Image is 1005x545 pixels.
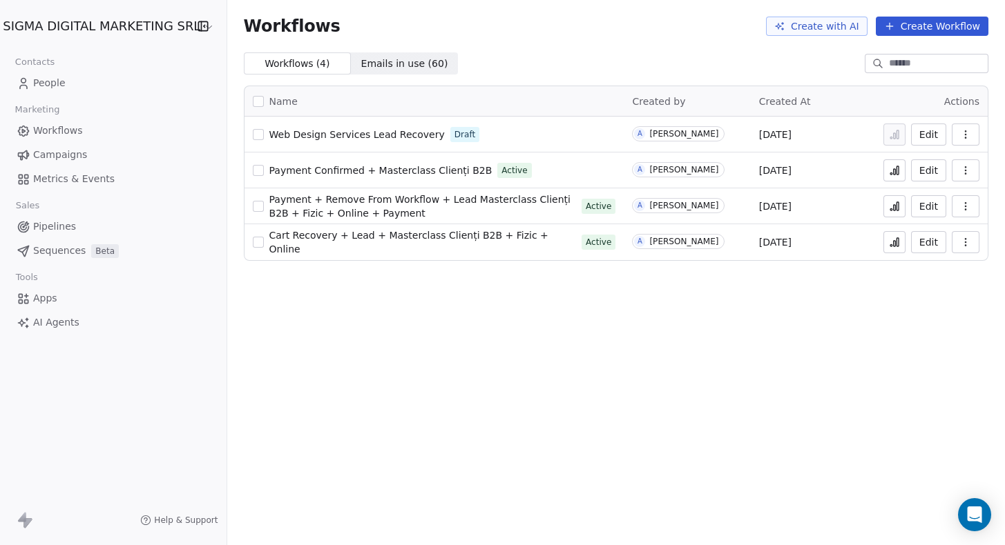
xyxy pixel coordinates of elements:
span: Cart Recovery + Lead + Masterclass Clienți B2B + Fizic + Online [269,230,548,255]
span: Workflows [244,17,341,36]
div: A [638,164,642,175]
span: [DATE] [759,128,792,141]
span: Tools [10,267,44,288]
a: SequencesBeta [11,239,216,262]
span: Created by [632,96,685,107]
span: Web Design Services Lead Recovery [269,129,445,140]
span: Payment + Remove From Workflow + Lead Masterclass Clienți B2B + Fizic + Online + Payment [269,194,571,219]
span: Active [586,200,611,212]
div: [PERSON_NAME] [649,237,718,246]
a: Workflows [11,119,216,142]
span: Sequences [33,244,86,258]
button: Create Workflow [876,17,988,36]
button: Edit [911,231,946,253]
span: [DATE] [759,199,792,213]
span: Draft [454,128,475,141]
span: Actions [944,96,979,107]
div: Open Intercom Messenger [958,498,991,531]
a: Help & Support [140,515,218,526]
span: Emails in use ( 60 ) [361,57,448,71]
button: SIGMA DIGITAL MARKETING SRL [17,14,180,38]
a: Payment Confirmed + Masterclass Clienți B2B [269,163,492,177]
span: [DATE] [759,163,792,177]
a: People [11,72,216,95]
a: Apps [11,287,216,310]
span: Campaigns [33,148,87,162]
span: Beta [91,244,119,258]
span: Contacts [9,52,61,72]
span: Active [501,164,527,177]
a: Cart Recovery + Lead + Masterclass Clienți B2B + Fizic + Online [269,228,577,256]
span: Marketing [9,99,66,120]
span: [DATE] [759,235,792,249]
a: AI Agents [11,311,216,334]
button: Edit [911,195,946,217]
div: A [638,200,642,211]
a: Metrics & Events [11,168,216,190]
span: Active [586,236,611,248]
div: [PERSON_NAME] [649,129,718,139]
a: Payment + Remove From Workflow + Lead Masterclass Clienți B2B + Fizic + Online + Payment [269,192,577,220]
button: Edit [911,159,946,181]
a: Campaigns [11,143,216,166]
button: Edit [911,123,946,146]
span: Workflows [33,123,83,138]
div: A [638,236,642,247]
span: Metrics & Events [33,172,115,186]
a: Web Design Services Lead Recovery [269,128,445,141]
span: People [33,76,66,90]
div: [PERSON_NAME] [649,165,718,175]
span: SIGMA DIGITAL MARKETING SRL [3,17,200,35]
span: Sales [10,195,46,216]
a: Pipelines [11,215,216,238]
div: A [638,128,642,139]
span: Help & Support [154,515,218,526]
span: Pipelines [33,219,76,234]
span: Name [269,95,298,109]
span: AI Agents [33,315,79,330]
span: Apps [33,291,57,306]
div: [PERSON_NAME] [649,201,718,210]
span: Created At [759,96,811,107]
span: Payment Confirmed + Masterclass Clienți B2B [269,165,492,176]
button: Create with AI [766,17,868,36]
